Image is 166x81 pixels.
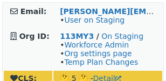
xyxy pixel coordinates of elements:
span: • • • [60,40,138,66]
strong: Email: [20,7,47,16]
span: • [60,16,124,24]
a: Temp Plan Changes [64,58,138,66]
strong: Org ID: [19,32,50,40]
a: Workforce Admin [64,40,129,49]
a: On Staging [101,32,143,40]
strong: / [96,32,99,40]
a: 113MY3 [60,32,94,40]
a: Org settings page [64,49,132,58]
a: User on Staging [64,16,124,24]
